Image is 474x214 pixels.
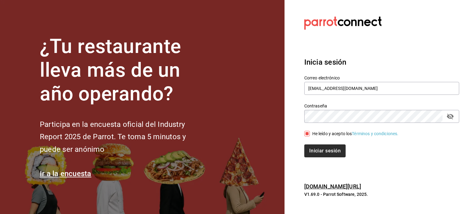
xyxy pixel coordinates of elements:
[304,76,459,80] label: Correo electrónico
[445,111,455,122] button: passwordField
[352,131,398,136] a: Términos y condiciones.
[40,35,206,106] h1: ¿Tu restaurante lleva más de un año operando?
[40,118,206,156] h2: Participa en la encuesta oficial del Industry Report 2025 de Parrot. Te toma 5 minutos y puede se...
[304,104,459,108] label: Contraseña
[304,191,459,197] p: V1.69.0 - Parrot Software, 2025.
[304,183,361,190] a: [DOMAIN_NAME][URL]
[304,82,459,95] input: Ingresa tu correo electrónico
[304,57,459,68] h3: Inicia sesión
[304,144,346,157] button: Iniciar sesión
[40,169,91,178] a: Ir a la encuesta
[312,131,399,137] div: He leído y acepto los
